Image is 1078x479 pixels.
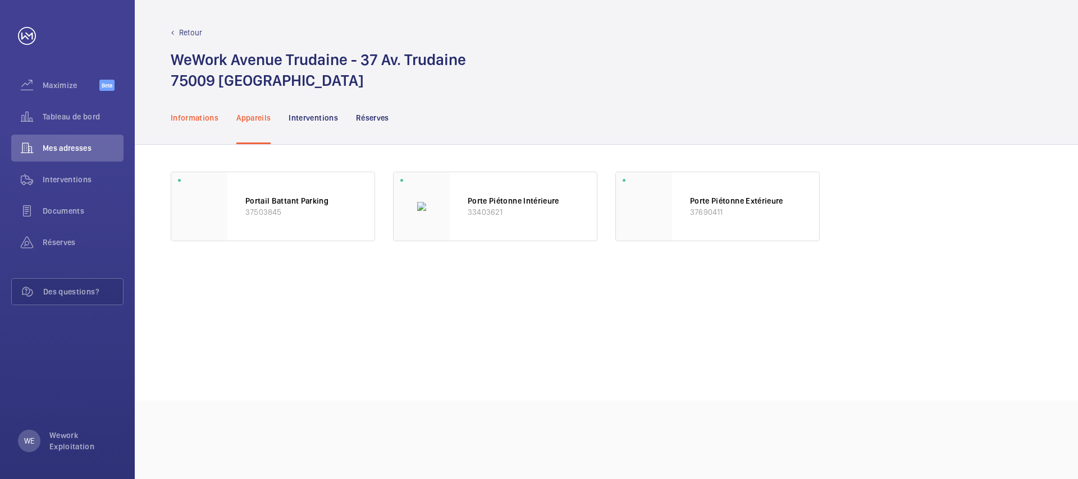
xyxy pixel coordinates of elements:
span: Mes adresses [43,142,124,154]
span: Beta [99,80,115,91]
p: Porte Piétonne Intérieure [468,195,579,206]
span: Documents [43,205,124,217]
p: Réserves [356,112,389,123]
span: Des questions? [43,286,123,297]
p: WE [24,435,34,446]
p: Informations [171,112,218,123]
h1: WeWork Avenue Trudaine - 37 Av. Trudaine 75009 [GEOGRAPHIC_DATA] [171,49,466,91]
span: Maximize [43,80,99,91]
span: Interventions [43,174,124,185]
p: Retour [179,27,202,38]
p: Appareils [236,112,271,123]
span: Tableau de bord [43,111,124,122]
p: Wework Exploitation [49,430,117,452]
p: 37503845 [245,206,357,218]
span: Réserves [43,237,124,248]
p: 33403621 [468,206,579,218]
img: sliding_pedestrian_door.svg [417,202,426,211]
p: Interventions [289,112,338,123]
p: 37690411 [690,206,801,218]
p: Portail Battant Parking [245,195,357,206]
p: Porte Piétonne Extérieure [690,195,801,206]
